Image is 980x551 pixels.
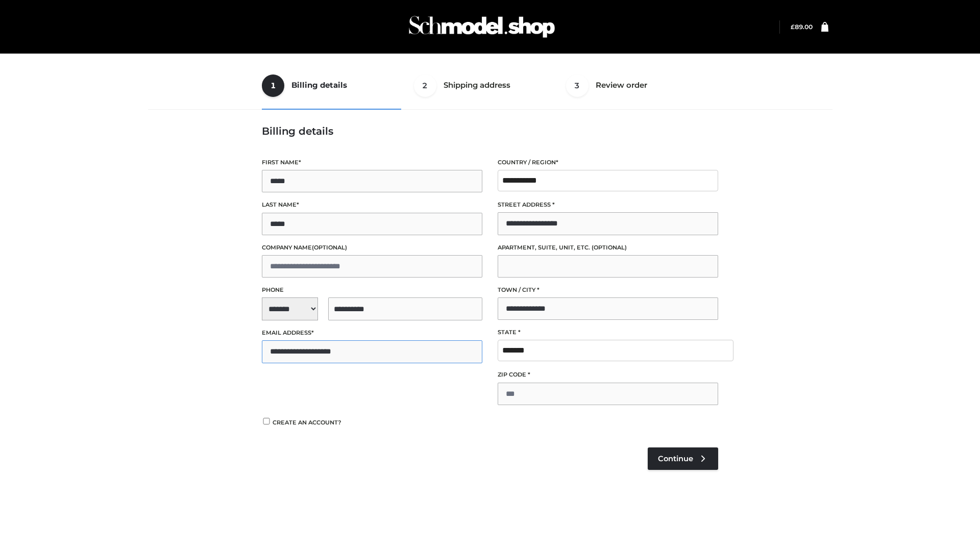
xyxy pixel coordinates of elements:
h3: Billing details [262,125,718,137]
img: Schmodel Admin 964 [405,7,558,47]
label: Last name [262,200,482,210]
label: Country / Region [498,158,718,167]
span: (optional) [592,244,627,251]
span: (optional) [312,244,347,251]
label: Town / City [498,285,718,295]
a: Continue [648,447,718,470]
label: First name [262,158,482,167]
bdi: 89.00 [791,23,813,31]
span: Continue [658,454,693,463]
label: ZIP Code [498,370,718,380]
label: Email address [262,328,482,338]
label: State [498,328,718,337]
span: Create an account? [273,419,341,426]
span: £ [791,23,795,31]
a: £89.00 [791,23,813,31]
label: Apartment, suite, unit, etc. [498,243,718,253]
label: Company name [262,243,482,253]
label: Street address [498,200,718,210]
input: Create an account? [262,418,271,424]
label: Phone [262,285,482,295]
